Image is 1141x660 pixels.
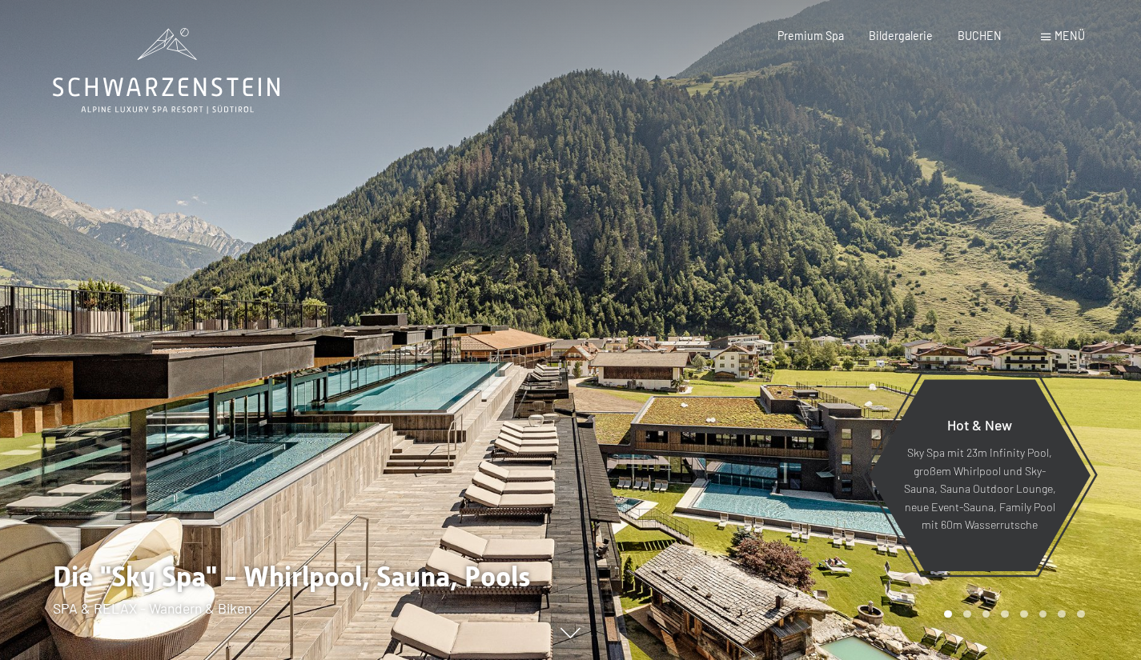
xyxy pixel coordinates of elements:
a: Bildergalerie [869,29,933,42]
a: BUCHEN [958,29,1002,42]
div: Carousel Page 2 [963,610,971,618]
a: Premium Spa [777,29,844,42]
div: Carousel Page 3 [982,610,990,618]
div: Carousel Page 4 [1001,610,1009,618]
span: Menü [1055,29,1085,42]
div: Carousel Pagination [938,610,1084,618]
a: Hot & New Sky Spa mit 23m Infinity Pool, großem Whirlpool und Sky-Sauna, Sauna Outdoor Lounge, ne... [868,378,1091,572]
div: Carousel Page 1 (Current Slide) [944,610,952,618]
div: Carousel Page 5 [1020,610,1028,618]
div: Carousel Page 8 [1077,610,1085,618]
div: Carousel Page 7 [1058,610,1066,618]
p: Sky Spa mit 23m Infinity Pool, großem Whirlpool und Sky-Sauna, Sauna Outdoor Lounge, neue Event-S... [903,444,1056,534]
div: Carousel Page 6 [1039,610,1047,618]
span: Hot & New [947,416,1012,434]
